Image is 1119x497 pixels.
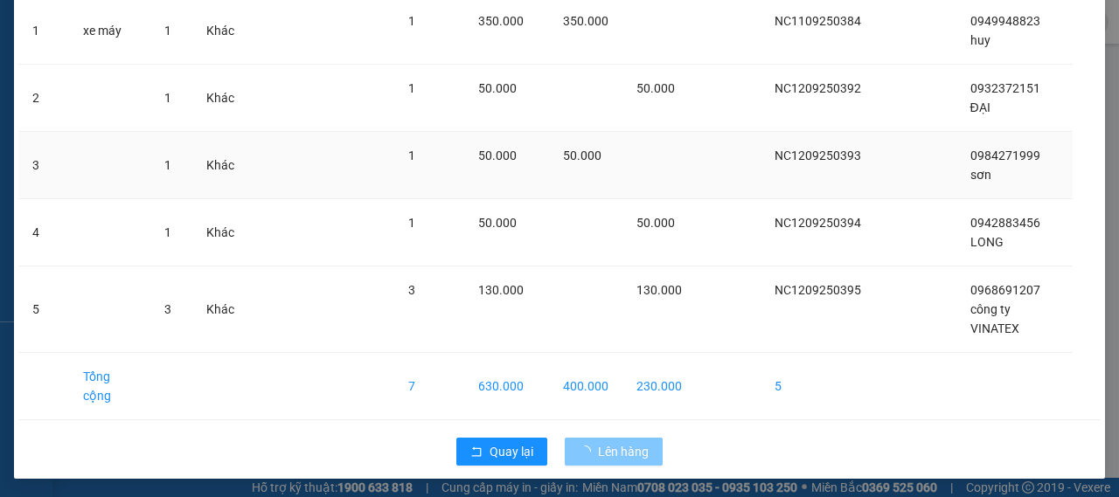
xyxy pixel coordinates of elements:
td: Tổng cộng [69,353,150,420]
span: huy [970,33,990,47]
strong: PHIẾU BIÊN NHẬN [44,96,139,134]
span: 350.000 [478,14,524,28]
span: NC1209250395 [149,71,254,89]
span: Lên hàng [598,442,649,461]
span: 1 [164,158,171,172]
span: 130.000 [478,283,524,297]
td: 400.000 [549,353,622,420]
td: 2 [18,65,69,132]
td: 5 [761,353,875,420]
td: Khác [192,65,248,132]
span: 1 [164,91,171,105]
span: NC1109250384 [775,14,861,28]
span: 3 [164,302,171,316]
button: rollbackQuay lại [456,438,547,466]
span: 0984271999 [970,148,1040,162]
span: 0932372151 [970,81,1040,95]
td: Khác [192,132,248,199]
td: 230.000 [622,353,696,420]
td: 5 [18,266,69,353]
span: công ty VINATEX [970,302,1019,335]
td: Khác [192,199,248,266]
span: LONG [970,235,1004,249]
button: Lên hàng [565,438,663,466]
span: 1 [408,216,415,230]
span: 1 [164,225,171,239]
span: 50.000 [478,148,517,162]
span: loading [579,445,598,458]
span: NC1209250394 [775,216,861,230]
span: 350.000 [563,14,608,28]
td: Khác [192,266,248,353]
span: rollback [470,445,483,459]
span: NC1209250395 [775,283,861,297]
span: 3 [408,283,415,297]
td: 3 [18,132,69,199]
span: 50.000 [636,81,675,95]
span: NC1209250393 [775,148,861,162]
span: 1 [164,24,171,38]
span: 50.000 [478,81,517,95]
span: 50.000 [636,216,675,230]
span: 1 [408,81,415,95]
span: SĐT XE [61,74,118,93]
span: 0949948823 [970,14,1040,28]
span: 0968691207 [970,283,1040,297]
span: 0942883456 [970,216,1040,230]
span: 50.000 [478,216,517,230]
td: 630.000 [464,353,549,420]
td: 4 [18,199,69,266]
span: Quay lại [490,442,533,461]
strong: CHUYỂN PHÁT NHANH ĐÔNG LÝ [37,14,147,71]
span: 130.000 [636,283,682,297]
span: ĐẠI [970,100,990,114]
span: 1 [408,14,415,28]
span: NC1209250392 [775,81,861,95]
td: 7 [394,353,464,420]
span: 50.000 [563,148,601,162]
span: sơn [970,168,991,182]
span: 1 [408,148,415,162]
img: logo [9,51,35,112]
